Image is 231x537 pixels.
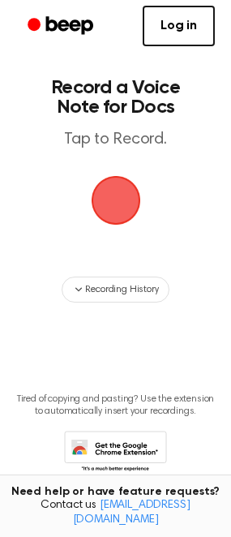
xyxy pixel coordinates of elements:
[62,277,169,303] button: Recording History
[29,130,202,150] p: Tap to Record.
[85,282,158,297] span: Recording History
[29,78,202,117] h1: Record a Voice Note for Docs
[16,11,108,42] a: Beep
[73,500,190,526] a: [EMAIL_ADDRESS][DOMAIN_NAME]
[92,176,140,225] img: Beep Logo
[143,6,215,46] a: Log in
[10,499,221,527] span: Contact us
[13,393,218,418] p: Tired of copying and pasting? Use the extension to automatically insert your recordings.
